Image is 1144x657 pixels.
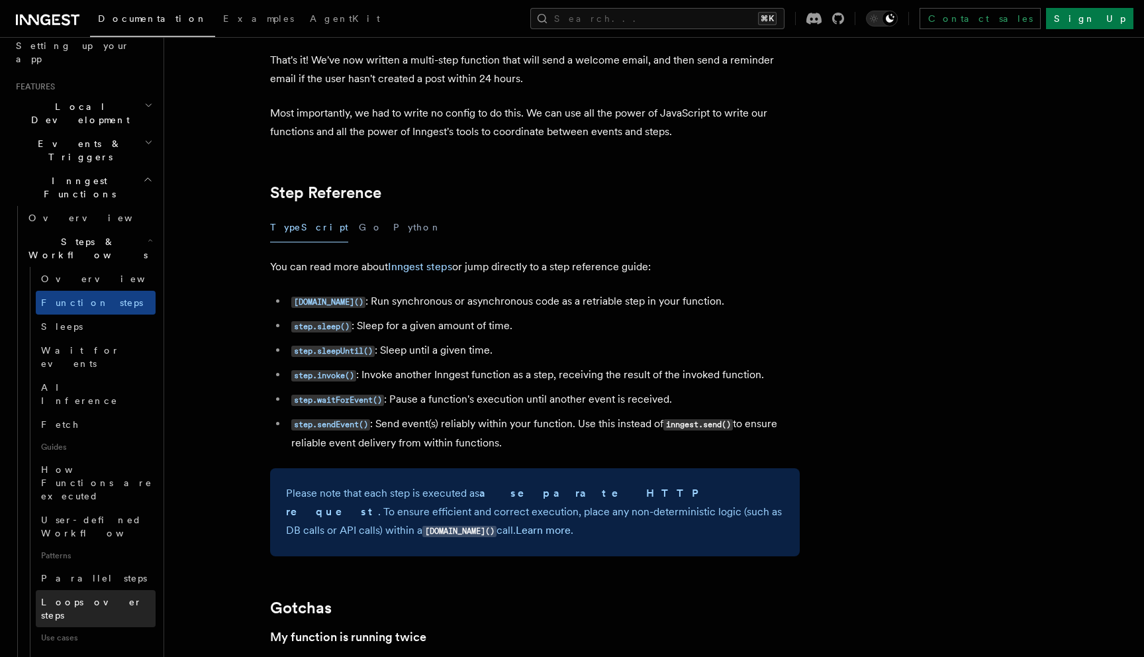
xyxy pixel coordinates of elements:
span: Setting up your app [16,40,130,64]
button: Python [393,213,442,242]
code: step.waitForEvent() [291,395,384,406]
a: step.sleepUntil() [291,344,375,356]
button: Steps & Workflows [23,230,156,267]
strong: a separate HTTP request [286,487,707,518]
button: TypeScript [270,213,348,242]
kbd: ⌘K [758,12,777,25]
span: Loops over steps [41,597,142,621]
code: inngest.send() [663,419,733,430]
button: Search...⌘K [530,8,785,29]
span: Overview [28,213,165,223]
code: step.invoke() [291,370,356,381]
a: Inngest steps [388,260,452,273]
li: : Send event(s) reliably within your function. Use this instead of to ensure reliable event deliv... [287,415,800,452]
span: User-defined Workflows [41,515,160,538]
p: Please note that each step is executed as . To ensure efficient and correct execution, place any ... [286,484,784,540]
span: Use cases [36,627,156,648]
a: Sign Up [1046,8,1133,29]
a: Learn more [516,524,571,536]
span: AgentKit [310,13,380,24]
span: Fetch [41,419,79,430]
button: Local Development [11,95,156,132]
code: step.sleepUntil() [291,346,375,357]
a: My function is running twice [270,628,426,646]
a: Sleeps [36,315,156,338]
span: Function steps [41,297,143,308]
span: Examples [223,13,294,24]
code: step.sendEvent() [291,419,370,430]
a: Step Reference [270,183,381,202]
a: Gotchas [270,599,332,617]
span: Wait for events [41,345,120,369]
span: Steps & Workflows [23,235,148,262]
a: Wait for events [36,338,156,376]
a: User-defined Workflows [36,508,156,545]
li: : Sleep until a given time. [287,341,800,360]
a: Fetch [36,413,156,436]
button: Inngest Functions [11,169,156,206]
span: Guides [36,436,156,458]
a: Function steps [36,291,156,315]
code: [DOMAIN_NAME]() [291,297,365,308]
code: step.sleep() [291,321,352,332]
span: Parallel steps [41,573,147,583]
a: Examples [215,4,302,36]
a: step.waitForEvent() [291,393,384,405]
a: AgentKit [302,4,388,36]
span: AI Inference [41,382,118,406]
a: Parallel steps [36,566,156,590]
span: Features [11,81,55,92]
button: Go [359,213,383,242]
span: Patterns [36,545,156,566]
li: : Invoke another Inngest function as a step, receiving the result of the invoked function. [287,366,800,385]
span: Local Development [11,100,144,126]
a: Contact sales [920,8,1041,29]
li: : Run synchronous or asynchronous code as a retriable step in your function. [287,292,800,311]
a: Documentation [90,4,215,37]
a: [DOMAIN_NAME]() [291,295,365,307]
span: Documentation [98,13,207,24]
a: step.sendEvent() [291,417,370,430]
button: Events & Triggers [11,132,156,169]
a: AI Inference [36,376,156,413]
a: Overview [23,206,156,230]
a: How Functions are executed [36,458,156,508]
span: Sleeps [41,321,83,332]
a: step.invoke() [291,368,356,381]
span: Overview [41,274,177,284]
a: Setting up your app [11,34,156,71]
button: Toggle dark mode [866,11,898,26]
a: step.sleep() [291,319,352,332]
code: [DOMAIN_NAME]() [422,526,497,537]
li: : Pause a function's execution until another event is received. [287,390,800,409]
p: That's it! We've now written a multi-step function that will send a welcome email, and then send ... [270,51,800,88]
span: Inngest Functions [11,174,143,201]
a: Loops over steps [36,590,156,627]
p: You can read more about or jump directly to a step reference guide: [270,258,800,276]
span: How Functions are executed [41,464,152,501]
a: Overview [36,267,156,291]
p: Most importantly, we had to write no config to do this. We can use all the power of JavaScript to... [270,104,800,141]
span: Events & Triggers [11,137,144,164]
li: : Sleep for a given amount of time. [287,317,800,336]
